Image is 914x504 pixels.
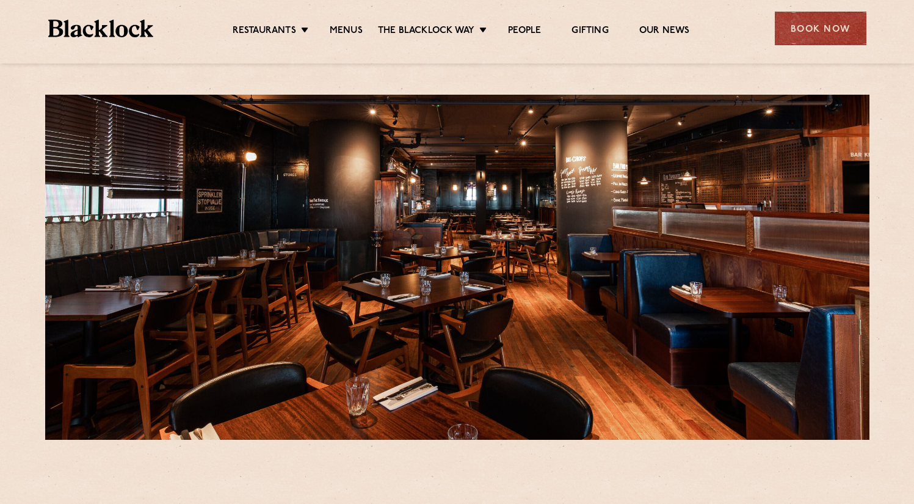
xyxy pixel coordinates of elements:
[775,12,866,45] div: Book Now
[639,25,690,38] a: Our News
[378,25,474,38] a: The Blacklock Way
[571,25,608,38] a: Gifting
[48,20,154,37] img: BL_Textured_Logo-footer-cropped.svg
[508,25,541,38] a: People
[330,25,363,38] a: Menus
[233,25,296,38] a: Restaurants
